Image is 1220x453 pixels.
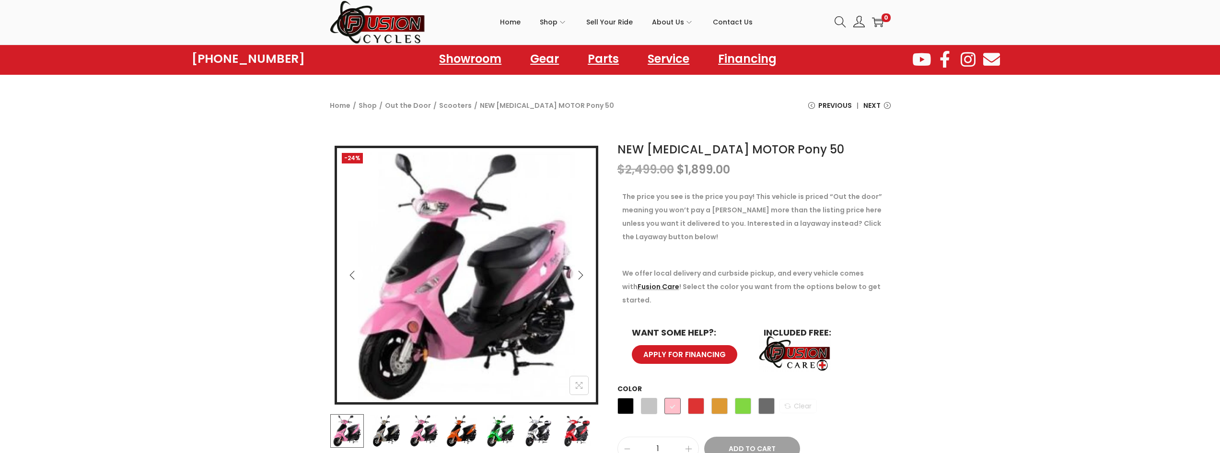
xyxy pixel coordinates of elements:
span: Shop [540,10,558,34]
img: Product image [407,414,441,448]
button: Previous [342,265,363,286]
span: Next [863,99,881,112]
img: NEW TAO MOTOR Pony 50 [337,148,596,407]
span: / [379,99,383,112]
a: Out the Door [385,101,431,110]
a: Next [863,99,891,119]
img: Product image [445,414,478,448]
img: Product image [330,414,364,448]
nav: Menu [430,48,786,70]
p: The price you see is the price you pay! This vehicle is priced “Out the door” meaning you won’t p... [622,190,886,244]
span: / [433,99,437,112]
img: Product image [560,414,594,448]
nav: Primary navigation [426,0,827,44]
label: Color [617,384,642,394]
span: Contact Us [713,10,753,34]
span: Previous [818,99,852,112]
span: / [474,99,477,112]
span: $ [617,162,625,177]
a: Previous [808,99,852,119]
span: Sell Your Ride [586,10,633,34]
span: / [353,99,356,112]
a: Service [638,48,699,70]
img: Product image [484,414,517,448]
h6: WANT SOME HELP?: [632,328,744,337]
a: Scooters [439,101,472,110]
span: APPLY FOR FINANCING [643,351,726,358]
span: About Us [652,10,684,34]
p: We offer local delivery and curbside pickup, and every vehicle comes with ! Select the color you ... [622,267,886,307]
a: Home [330,101,350,110]
img: Product image [368,414,402,448]
a: APPLY FOR FINANCING [632,345,737,364]
button: Next [570,265,591,286]
h6: INCLUDED FREE: [764,328,876,337]
bdi: 2,499.00 [617,162,674,177]
a: About Us [652,0,694,44]
a: Financing [709,48,786,70]
a: Gear [521,48,569,70]
a: Showroom [430,48,511,70]
a: Shop [540,0,567,44]
a: Home [500,0,521,44]
span: Home [500,10,521,34]
a: 0 [872,16,883,28]
a: Sell Your Ride [586,0,633,44]
span: NEW [MEDICAL_DATA] MOTOR Pony 50 [480,99,614,112]
span: $ [677,162,685,177]
a: Clear [779,399,817,413]
bdi: 1,899.00 [677,162,730,177]
a: Contact Us [713,0,753,44]
a: Shop [359,101,377,110]
a: Parts [578,48,628,70]
a: [PHONE_NUMBER] [192,52,305,66]
img: Product image [522,414,555,448]
a: Fusion Care [638,282,679,291]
